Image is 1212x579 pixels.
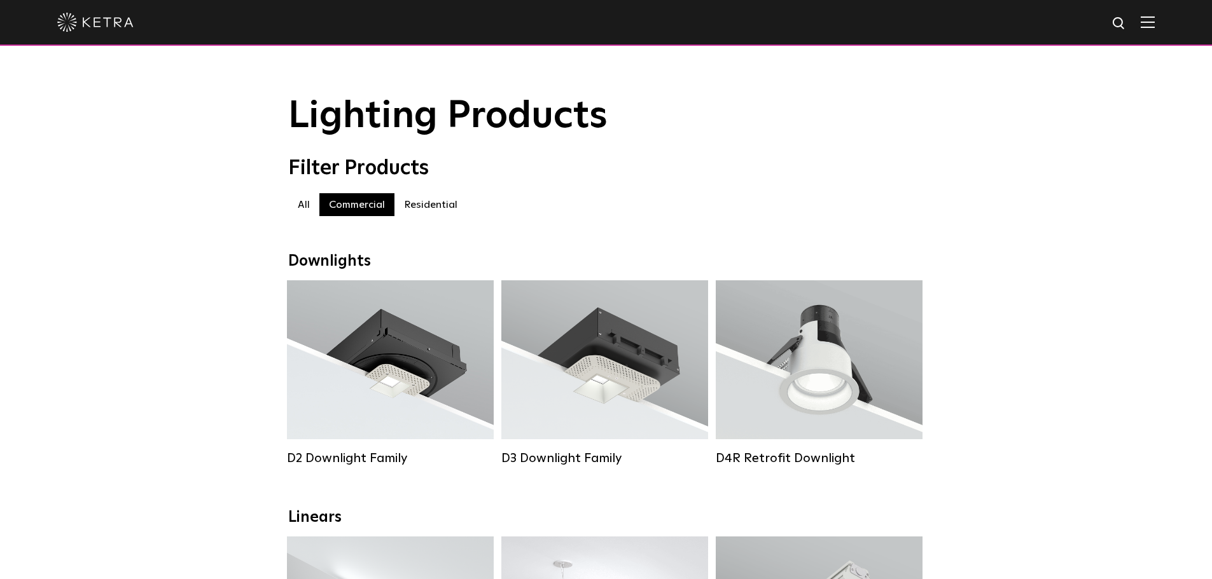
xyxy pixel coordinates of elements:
img: search icon [1111,16,1127,32]
label: Commercial [319,193,394,216]
div: D3 Downlight Family [501,451,708,466]
div: D4R Retrofit Downlight [716,451,923,466]
a: D2 Downlight Family Lumen Output:1200Colors:White / Black / Gloss Black / Silver / Bronze / Silve... [287,280,494,466]
img: Hamburger%20Nav.svg [1141,16,1155,28]
a: D4R Retrofit Downlight Lumen Output:800Colors:White / BlackBeam Angles:15° / 25° / 40° / 60°Watta... [716,280,923,466]
div: Filter Products [288,156,924,181]
div: D2 Downlight Family [287,451,494,466]
img: ketra-logo-2019-white [57,13,134,32]
label: All [288,193,319,216]
div: Downlights [288,252,924,271]
span: Lighting Products [288,97,608,135]
label: Residential [394,193,467,216]
a: D3 Downlight Family Lumen Output:700 / 900 / 1100Colors:White / Black / Silver / Bronze / Paintab... [501,280,708,466]
div: Linears [288,508,924,527]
